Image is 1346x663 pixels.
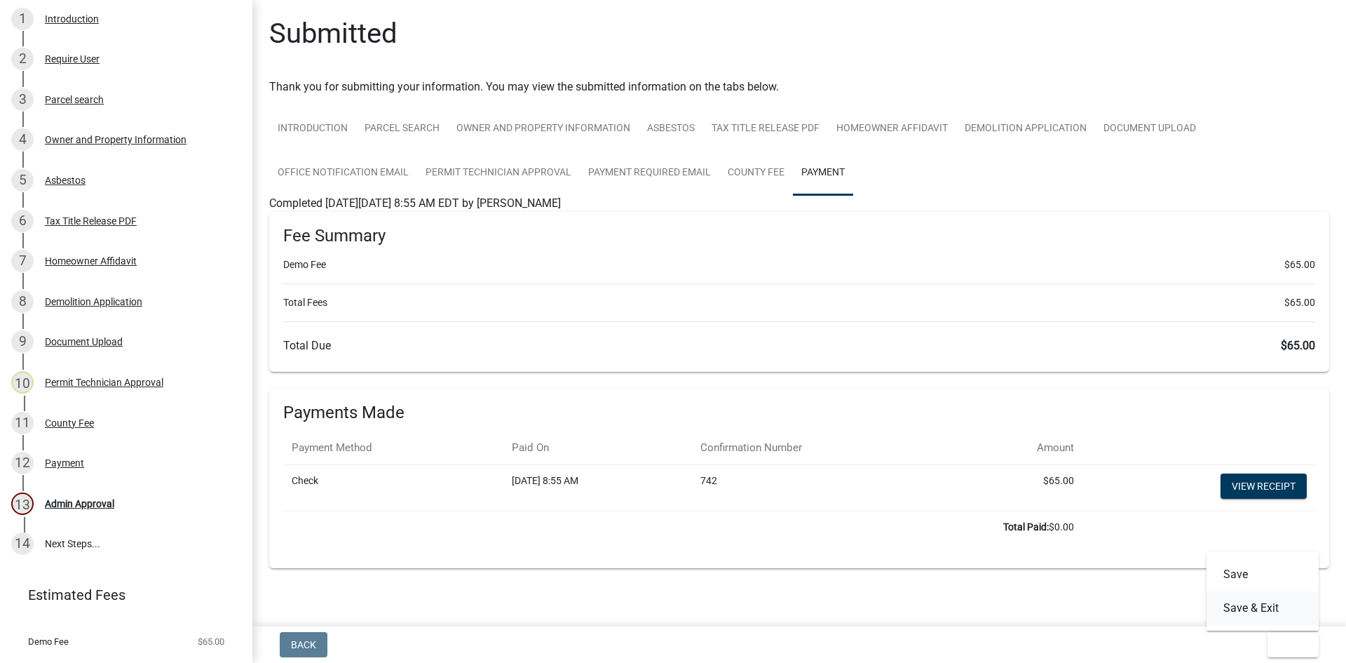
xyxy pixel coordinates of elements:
[11,371,34,394] div: 10
[11,48,34,70] div: 2
[45,377,163,387] div: Permit Technician Approval
[45,216,137,226] div: Tax Title Release PDF
[45,175,86,185] div: Asbestos
[283,511,1082,543] td: $0.00
[11,330,34,353] div: 9
[45,95,104,105] div: Parcel search
[356,107,448,152] a: Parcel search
[11,128,34,151] div: 4
[283,464,503,511] td: Check
[703,107,828,152] a: Tax Title Release PDF
[45,499,114,509] div: Admin Approval
[11,8,34,30] div: 1
[45,135,186,145] div: Owner and Property Information
[1281,339,1315,352] span: $65.00
[269,151,417,196] a: Office Notification Email
[269,107,356,152] a: Introduction
[198,637,224,646] span: $65.00
[503,431,692,464] th: Paid On
[692,431,960,464] th: Confirmation Number
[960,464,1082,511] td: $65.00
[1206,552,1319,631] div: Exit
[291,639,316,650] span: Back
[793,151,853,196] a: Payment
[45,458,84,468] div: Payment
[45,297,142,307] div: Demolition Application
[448,107,639,152] a: Owner and Property Information
[1279,639,1299,650] span: Exit
[11,210,34,232] div: 6
[1284,295,1315,310] span: $65.00
[580,151,719,196] a: Payment Required Email
[45,418,94,428] div: County Fee
[269,196,561,210] span: Completed [DATE][DATE] 8:55 AM EDT by [PERSON_NAME]
[283,226,1315,246] h6: Fee Summary
[269,17,397,51] h1: Submitted
[1206,591,1319,625] button: Save & Exit
[283,257,1315,272] li: Demo Fee
[283,431,503,464] th: Payment Method
[692,464,960,511] td: 742
[283,403,1315,423] h6: Payments Made
[503,464,692,511] td: [DATE] 8:55 AM
[45,54,100,64] div: Require User
[1284,257,1315,272] span: $65.00
[283,295,1315,310] li: Total Fees
[28,637,69,646] span: Demo Fee
[960,431,1082,464] th: Amount
[11,169,34,192] div: 5
[11,412,34,434] div: 11
[11,493,34,515] div: 13
[11,533,34,555] div: 14
[11,581,230,609] a: Estimated Fees
[956,107,1095,152] a: Demolition Application
[280,632,327,657] button: Back
[1267,632,1319,657] button: Exit
[45,337,123,347] div: Document Upload
[45,14,99,24] div: Introduction
[269,79,1329,95] div: Thank you for submitting your information. You may view the submitted information on the tabs below.
[1003,521,1049,533] b: Total Paid:
[1206,558,1319,591] button: Save
[828,107,956,152] a: Homeowner Affidavit
[11,250,34,272] div: 7
[11,452,34,474] div: 12
[11,88,34,111] div: 3
[283,339,1315,352] h6: Total Due
[11,290,34,313] div: 8
[417,151,580,196] a: Permit Technician Approval
[719,151,793,196] a: County Fee
[639,107,703,152] a: Asbestos
[1221,474,1307,499] a: View receipt
[45,256,137,266] div: Homeowner Affidavit
[1095,107,1204,152] a: Document Upload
